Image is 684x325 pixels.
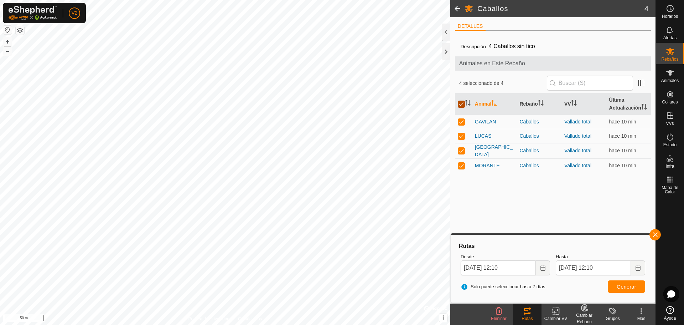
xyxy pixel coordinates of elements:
[571,101,577,107] p-sorticon: Activar para ordenar
[666,121,674,126] span: VVs
[238,316,262,322] a: Contáctenos
[519,162,559,169] div: Caballos
[627,315,655,322] div: Más
[541,315,570,322] div: Cambiar VV
[477,4,644,13] h2: Caballos
[547,76,633,91] input: Buscar (S)
[609,133,636,139] span: 20 ago 2025, 12:00
[609,148,636,153] span: 20 ago 2025, 12:00
[459,59,647,68] span: Animales en Este Rebaño
[491,101,497,107] p-sorticon: Activar para ordenar
[661,78,679,83] span: Animales
[564,133,591,139] a: Vallado total
[455,22,486,31] li: DETALLES
[475,118,496,126] span: GAVILAN
[461,253,550,260] label: Desde
[641,105,647,111] p-sorticon: Activar para ordenar
[608,280,645,293] button: Generar
[188,316,229,322] a: Política de Privacidad
[564,148,591,153] a: Vallado total
[663,36,677,40] span: Alertas
[564,119,591,125] a: Vallado total
[564,163,591,168] a: Vallado total
[609,163,636,168] span: 20 ago 2025, 12:00
[461,44,486,49] label: Descripción
[486,40,538,52] span: 4 Caballos sin tico
[3,37,12,46] button: +
[570,312,598,325] div: Cambiar Rebaño
[664,316,676,320] span: Ayuda
[3,47,12,55] button: –
[519,118,559,126] div: Caballos
[458,242,648,250] div: Rutas
[644,3,648,14] span: 4
[472,93,517,115] th: Animal
[656,303,684,323] a: Ayuda
[459,80,547,87] span: 4 seleccionado de 4
[71,9,77,17] span: V2
[609,119,636,125] span: 20 ago 2025, 12:00
[475,162,500,169] span: MORANTE
[16,26,24,35] button: Capas del Mapa
[465,101,471,107] p-sorticon: Activar para ordenar
[491,316,506,321] span: Eliminar
[662,14,678,19] span: Horarios
[631,260,645,275] button: Choose Date
[439,314,447,322] button: i
[519,147,559,154] div: Caballos
[662,100,678,104] span: Collares
[661,57,678,61] span: Rebaños
[538,101,544,107] p-sorticon: Activar para ordenar
[519,132,559,140] div: Caballos
[9,6,57,20] img: Logo Gallagher
[475,132,492,140] span: LUCAS
[442,315,444,321] span: i
[658,186,682,194] span: Mapa de Calor
[561,93,606,115] th: VV
[475,143,514,158] span: [GEOGRAPHIC_DATA]
[606,93,651,115] th: Última Actualización
[556,253,645,260] label: Hasta
[536,260,550,275] button: Choose Date
[517,93,561,115] th: Rebaño
[665,164,674,168] span: Infra
[598,315,627,322] div: Grupos
[617,284,636,290] span: Generar
[513,315,541,322] div: Rutas
[663,143,677,147] span: Estado
[461,283,545,290] span: Solo puede seleccionar hasta 7 días
[3,26,12,34] button: Restablecer Mapa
